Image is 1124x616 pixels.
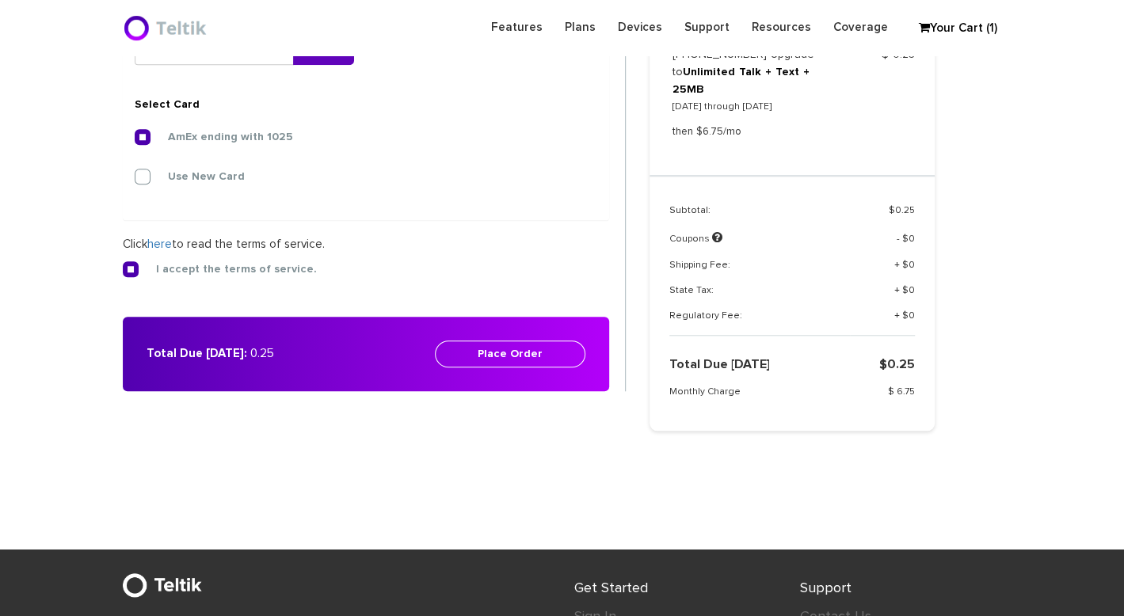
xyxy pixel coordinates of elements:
[250,348,274,359] span: 0.25
[895,206,915,215] span: 0.25
[822,12,899,43] a: Coverage
[850,204,915,230] td: $
[850,310,915,336] td: + $
[123,12,211,44] img: BriteX
[669,204,850,230] td: Subtotal:
[669,386,851,411] td: Monthly Charge
[147,348,247,359] strong: Total Due [DATE]:
[911,17,990,40] a: Your Cart (1)
[607,12,673,43] a: Devices
[669,284,850,310] td: State Tax:
[887,358,915,371] span: 0.25
[669,230,850,258] td: Coupons
[554,12,607,43] a: Plans
[574,581,776,597] h4: Get Started
[909,311,915,321] span: 0
[850,258,915,283] td: + $
[669,258,850,283] td: Shipping Fee:
[850,284,915,310] td: + $
[672,46,836,155] td: [PHONE_NUMBER] Upgrade to
[879,358,915,371] strong: $
[135,97,354,113] h4: Select Card
[435,340,585,367] button: Place Order
[672,67,810,95] a: Unlimited Talk + Text + 25MB
[147,238,172,250] a: here
[144,130,293,144] label: AmEx ending with 1025
[850,386,914,411] td: $ 6.75
[909,286,915,295] span: 0
[144,169,245,184] label: Use New Card
[836,46,915,155] td: $ 0.25
[850,230,915,258] td: - $
[123,238,325,250] span: Click to read the terms of service.
[672,98,836,116] p: [DATE] through [DATE]
[909,234,915,244] span: 0
[669,310,850,336] td: Regulatory Fee:
[909,260,915,269] span: 0
[123,573,202,597] img: BriteX
[669,358,770,371] strong: Total Due [DATE]
[132,262,317,276] label: I accept the terms of service.
[480,12,554,43] a: Features
[673,12,741,43] a: Support
[672,124,836,141] p: then $6.75/mo
[800,581,1002,597] h4: Support
[741,12,822,43] a: Resources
